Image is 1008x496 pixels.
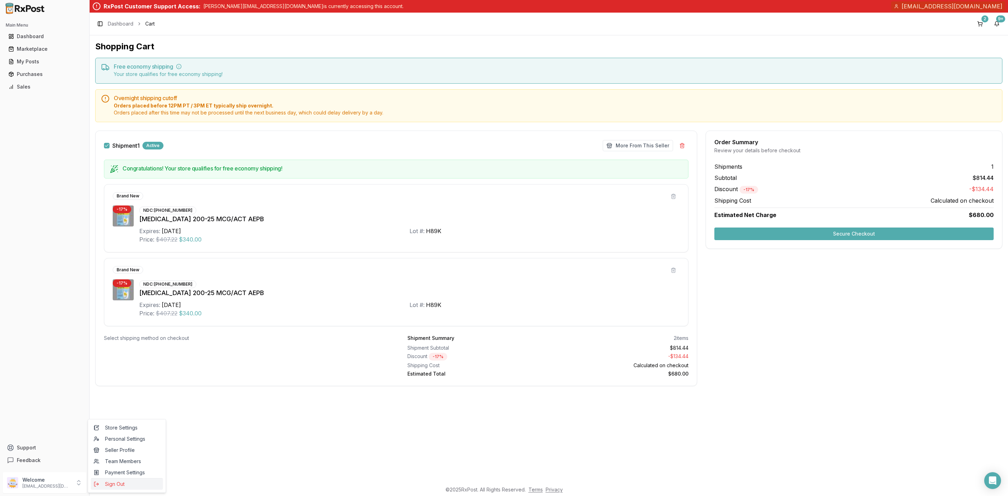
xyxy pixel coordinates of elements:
span: $340.00 [179,309,202,317]
a: Personal Settings [91,433,163,445]
div: [MEDICAL_DATA] 200-25 MCG/ACT AEPB [139,214,680,224]
img: Breo Ellipta 200-25 MCG/ACT AEPB [113,279,134,300]
button: Secure Checkout [714,228,994,240]
div: Lot #: [409,301,425,309]
h2: Main Menu [6,22,84,28]
span: $814.44 [973,174,994,182]
span: Discount [714,186,758,193]
div: - 17 % [113,205,131,213]
p: [EMAIL_ADDRESS][DOMAIN_NAME] [22,483,71,489]
button: 2 [974,18,986,29]
p: [PERSON_NAME][EMAIL_ADDRESS][DOMAIN_NAME] is currently accessing this account. [203,3,404,10]
button: Sales [3,81,86,92]
div: Select shipping method on checkout [104,335,385,342]
div: Active [142,142,163,149]
h1: Shopping Cart [95,41,1002,52]
span: -$134.44 [969,185,994,194]
span: Orders placed after this time may not be processed until the next business day, which could delay... [114,109,996,116]
div: $814.44 [551,344,689,351]
span: Cart [145,20,155,27]
a: Store Settings [91,422,163,433]
a: Seller Profile [91,445,163,456]
span: $407.22 [156,309,177,317]
h5: Overnight shipping cutoff [114,95,996,101]
button: Purchases [3,69,86,80]
div: [DATE] [162,227,181,235]
span: 1 [991,162,994,171]
div: RxPost Customer Support Access: [104,2,201,11]
span: Payment Settings [94,469,160,476]
span: Feedback [17,457,41,464]
button: Dashboard [3,31,86,42]
div: Price: [139,309,154,317]
div: Sales [8,83,81,90]
span: Seller Profile [94,447,160,454]
span: [EMAIL_ADDRESS][DOMAIN_NAME] [902,2,1002,11]
div: Shipment Subtotal [407,344,545,351]
div: Shipment Summary [407,335,454,342]
div: Purchases [8,71,81,78]
div: Brand New [113,192,143,200]
span: Estimated Net Charge [714,211,776,218]
button: Support [3,441,86,454]
div: Discount [407,353,545,361]
button: 9+ [991,18,1002,29]
div: H89K [426,227,441,235]
div: NDC: [PHONE_NUMBER] [139,280,196,288]
div: [DATE] [162,301,181,309]
label: Shipment 1 [112,143,140,148]
span: $340.00 [179,235,202,244]
div: $680.00 [551,370,689,377]
div: Your store qualifies for free economy shipping! [114,71,996,78]
span: Subtotal [714,174,737,182]
div: Shipping Cost [407,362,545,369]
button: My Posts [3,56,86,67]
div: Brand New [113,266,143,274]
div: Estimated Total [407,370,545,377]
div: Expires: [139,227,160,235]
div: Expires: [139,301,160,309]
button: Marketplace [3,43,86,55]
span: Store Settings [94,424,160,431]
a: Dashboard [6,30,84,43]
div: - 17 % [113,279,131,287]
div: 2 [981,15,988,22]
a: Purchases [6,68,84,81]
div: Dashboard [8,33,81,40]
span: Sign Out [94,481,160,488]
div: Price: [139,235,154,244]
div: [MEDICAL_DATA] 200-25 MCG/ACT AEPB [139,288,680,298]
span: Team Members [94,458,160,465]
a: Dashboard [108,20,133,27]
a: Marketplace [6,43,84,55]
div: Open Intercom Messenger [984,472,1001,489]
img: RxPost Logo [3,3,48,14]
div: Marketplace [8,46,81,53]
span: Personal Settings [94,435,160,442]
div: NDC: [PHONE_NUMBER] [139,207,196,214]
div: 2 items [674,335,688,342]
a: Terms [528,487,543,492]
p: Welcome [22,476,71,483]
h5: Congratulations! Your store qualifies for free economy shipping! [122,166,682,171]
nav: breadcrumb [108,20,155,27]
div: - $134.44 [551,353,689,361]
img: Breo Ellipta 200-25 MCG/ACT AEPB [113,205,134,226]
div: - 17 % [429,353,447,361]
h5: Free economy shipping [114,64,996,69]
a: My Posts [6,55,84,68]
div: 9+ [996,15,1005,22]
span: Calculated on checkout [931,196,994,205]
div: Review your details before checkout [714,147,994,154]
span: Orders placed before 12PM PT / 3PM ET typically ship overnight. [114,102,996,109]
button: Sign Out [91,478,163,490]
span: Shipments [714,162,742,171]
button: Feedback [3,454,86,467]
div: - 17 % [740,186,758,194]
span: $407.22 [156,235,177,244]
button: More From This Seller [603,140,673,151]
img: User avatar [7,477,18,488]
div: H89K [426,301,441,309]
div: My Posts [8,58,81,65]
